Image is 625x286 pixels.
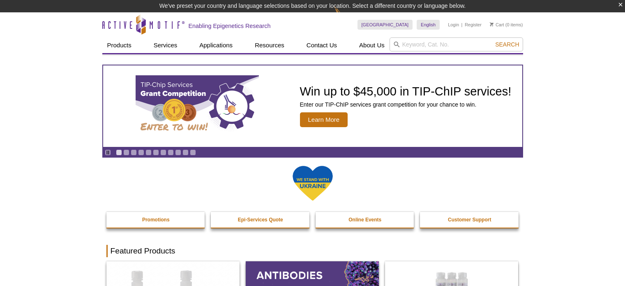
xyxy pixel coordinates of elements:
[149,37,182,53] a: Services
[357,20,413,30] a: [GEOGRAPHIC_DATA]
[461,20,463,30] li: |
[250,37,289,53] a: Resources
[302,37,342,53] a: Contact Us
[300,85,512,98] h2: Win up to $45,000 in TIP-ChIP services!
[103,65,522,147] a: TIP-ChIP Services Grant Competition Win up to $45,000 in TIP-ChIP services! Enter our TIP-ChIP se...
[300,101,512,108] p: Enter our TIP-ChIP services grant competition for your chance to win.
[448,22,459,28] a: Login
[194,37,238,53] a: Applications
[160,149,166,156] a: Go to slide 7
[182,149,189,156] a: Go to slide 10
[189,22,271,30] h2: Enabling Epigenetics Research
[102,37,136,53] a: Products
[103,65,522,147] article: TIP-ChIP Services Grant Competition
[417,20,440,30] a: English
[493,41,521,48] button: Search
[153,149,159,156] a: Go to slide 6
[123,149,129,156] a: Go to slide 2
[238,217,283,223] strong: Epi-Services Quote
[116,149,122,156] a: Go to slide 1
[138,149,144,156] a: Go to slide 4
[142,217,170,223] strong: Promotions
[168,149,174,156] a: Go to slide 8
[316,212,415,228] a: Online Events
[490,22,494,26] img: Your Cart
[420,212,519,228] a: Customer Support
[175,149,181,156] a: Go to slide 9
[131,149,137,156] a: Go to slide 3
[300,112,348,127] span: Learn More
[145,149,152,156] a: Go to slide 5
[190,149,196,156] a: Go to slide 11
[465,22,482,28] a: Register
[490,22,504,28] a: Cart
[106,212,206,228] a: Promotions
[348,217,381,223] strong: Online Events
[334,6,356,26] img: Change Here
[105,149,111,156] a: Toggle autoplay
[390,37,523,51] input: Keyword, Cat. No.
[211,212,310,228] a: Epi-Services Quote
[354,37,390,53] a: About Us
[106,245,519,257] h2: Featured Products
[448,217,491,223] strong: Customer Support
[292,165,333,202] img: We Stand With Ukraine
[495,41,519,48] span: Search
[490,20,523,30] li: (0 items)
[136,75,259,137] img: TIP-ChIP Services Grant Competition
